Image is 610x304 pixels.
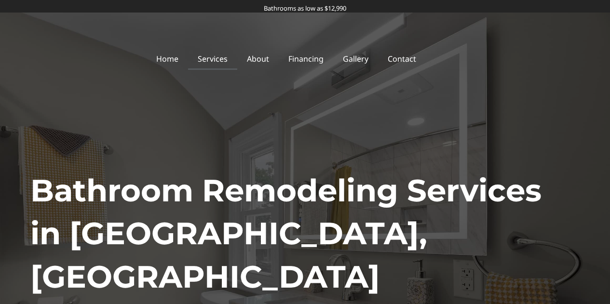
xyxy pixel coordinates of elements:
a: About [237,48,279,70]
a: Services [188,48,237,70]
a: Financing [279,48,333,70]
a: Gallery [333,48,378,70]
h1: Bathroom Remodeling Services in [GEOGRAPHIC_DATA], [GEOGRAPHIC_DATA] [30,169,580,299]
a: Home [147,48,188,70]
a: Contact [378,48,426,70]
